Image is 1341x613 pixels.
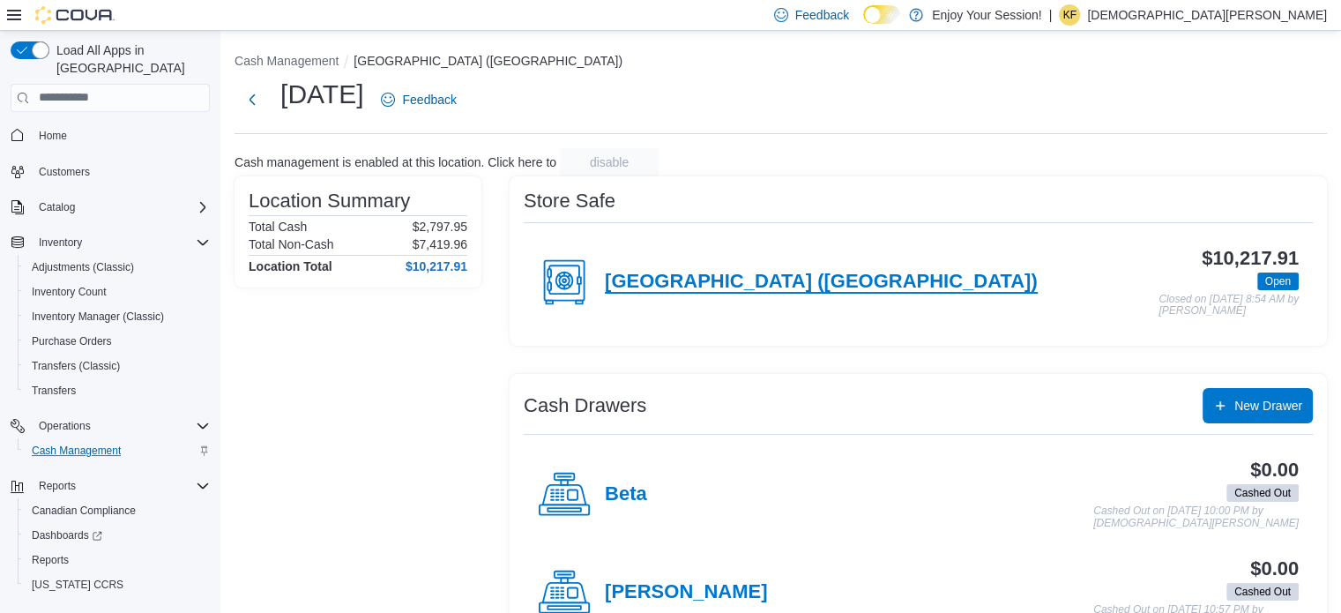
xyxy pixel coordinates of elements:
[235,155,556,169] p: Cash management is enabled at this location. Click here to
[25,525,210,546] span: Dashboards
[590,153,629,171] span: disable
[560,148,659,176] button: disable
[4,230,217,255] button: Inventory
[25,380,210,401] span: Transfers
[605,581,767,604] h4: [PERSON_NAME]
[25,331,119,352] a: Purchase Orders
[1158,294,1299,318] p: Closed on [DATE] 8:54 AM by [PERSON_NAME]
[32,415,98,437] button: Operations
[795,6,849,24] span: Feedback
[402,91,456,108] span: Feedback
[18,498,217,523] button: Canadian Compliance
[32,125,74,146] a: Home
[4,414,217,438] button: Operations
[32,197,210,218] span: Catalog
[39,235,82,250] span: Inventory
[4,195,217,220] button: Catalog
[1063,4,1077,26] span: KF
[32,232,89,253] button: Inventory
[32,260,134,274] span: Adjustments (Classic)
[1226,583,1299,601] span: Cashed Out
[1234,397,1302,415] span: New Drawer
[32,232,210,253] span: Inventory
[25,257,141,278] a: Adjustments (Classic)
[863,24,864,25] span: Dark Mode
[605,483,647,506] h4: Beta
[1093,505,1299,529] p: Cashed Out on [DATE] 10:00 PM by [DEMOGRAPHIC_DATA][PERSON_NAME]
[39,165,90,179] span: Customers
[235,52,1327,73] nav: An example of EuiBreadcrumbs
[39,479,76,493] span: Reports
[406,259,467,273] h4: $10,217.91
[25,440,210,461] span: Cash Management
[18,572,217,597] button: [US_STATE] CCRS
[413,220,467,234] p: $2,797.95
[25,281,114,303] a: Inventory Count
[25,525,109,546] a: Dashboards
[18,523,217,548] a: Dashboards
[25,355,127,377] a: Transfers (Classic)
[39,129,67,143] span: Home
[25,574,130,595] a: [US_STATE] CCRS
[1049,4,1053,26] p: |
[1087,4,1327,26] p: [DEMOGRAPHIC_DATA][PERSON_NAME]
[25,257,210,278] span: Adjustments (Classic)
[32,528,102,542] span: Dashboards
[18,378,217,403] button: Transfers
[1202,248,1299,269] h3: $10,217.91
[39,200,75,214] span: Catalog
[32,444,121,458] span: Cash Management
[18,548,217,572] button: Reports
[32,334,112,348] span: Purchase Orders
[1234,584,1291,600] span: Cashed Out
[280,77,363,112] h1: [DATE]
[4,123,217,148] button: Home
[25,440,128,461] a: Cash Management
[374,82,463,117] a: Feedback
[25,549,210,571] span: Reports
[4,474,217,498] button: Reports
[18,304,217,329] button: Inventory Manager (Classic)
[32,161,97,183] a: Customers
[1226,484,1299,502] span: Cashed Out
[1203,388,1313,423] button: New Drawer
[863,5,900,24] input: Dark Mode
[1265,273,1291,289] span: Open
[32,161,210,183] span: Customers
[1250,460,1299,481] h3: $0.00
[25,380,83,401] a: Transfers
[235,54,339,68] button: Cash Management
[32,504,136,518] span: Canadian Compliance
[18,438,217,463] button: Cash Management
[18,329,217,354] button: Purchase Orders
[249,259,332,273] h4: Location Total
[605,271,1038,294] h4: [GEOGRAPHIC_DATA] ([GEOGRAPHIC_DATA])
[39,419,91,433] span: Operations
[25,306,210,327] span: Inventory Manager (Classic)
[32,578,123,592] span: [US_STATE] CCRS
[25,574,210,595] span: Washington CCRS
[1059,4,1080,26] div: Kristen Furtado
[25,549,76,571] a: Reports
[32,124,210,146] span: Home
[932,4,1042,26] p: Enjoy Your Session!
[32,384,76,398] span: Transfers
[49,41,210,77] span: Load All Apps in [GEOGRAPHIC_DATA]
[32,475,83,497] button: Reports
[32,415,210,437] span: Operations
[25,500,210,521] span: Canadian Compliance
[32,197,82,218] button: Catalog
[32,310,164,324] span: Inventory Manager (Classic)
[32,359,120,373] span: Transfers (Classic)
[35,6,115,24] img: Cova
[1234,485,1291,501] span: Cashed Out
[25,355,210,377] span: Transfers (Classic)
[413,237,467,251] p: $7,419.96
[235,82,270,117] button: Next
[25,306,171,327] a: Inventory Manager (Classic)
[4,159,217,184] button: Customers
[354,54,622,68] button: [GEOGRAPHIC_DATA] ([GEOGRAPHIC_DATA])
[1257,273,1299,290] span: Open
[25,281,210,303] span: Inventory Count
[32,553,69,567] span: Reports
